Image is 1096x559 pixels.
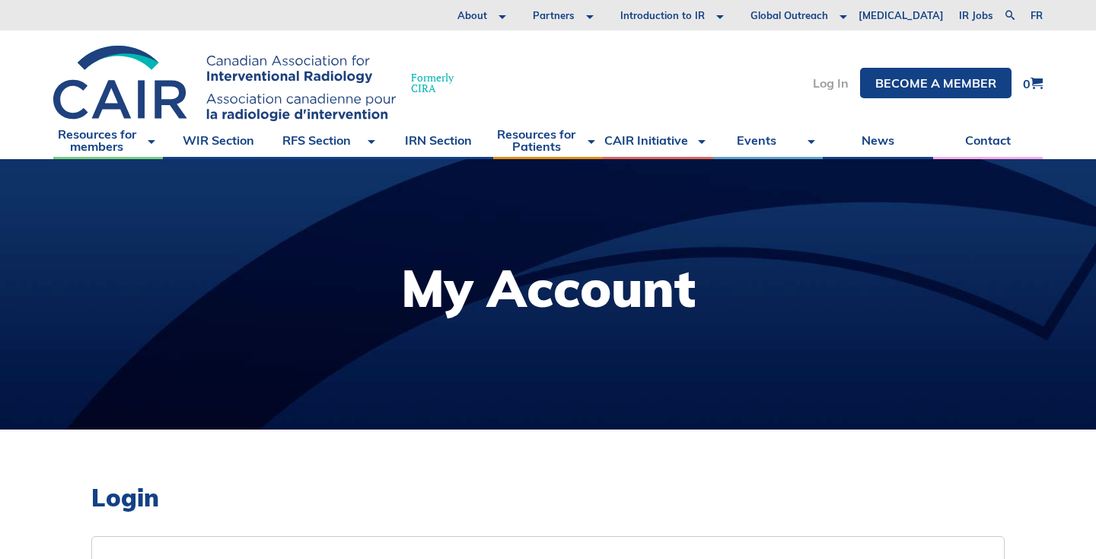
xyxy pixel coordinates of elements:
[823,121,932,159] a: News
[53,121,163,159] a: Resources for members
[713,121,823,159] a: Events
[860,68,1012,98] a: Become a member
[813,77,849,89] a: Log In
[1023,77,1043,90] a: 0
[53,46,469,121] a: FormerlyCIRA
[401,263,696,314] h1: My Account
[53,46,396,121] img: CIRA
[493,121,603,159] a: Resources for Patients
[411,72,454,94] span: Formerly CIRA
[603,121,712,159] a: CAIR Initiative
[163,121,272,159] a: WIR Section
[91,483,1005,512] h2: Login
[1031,11,1043,21] a: fr
[273,121,383,159] a: RFS Section
[933,121,1043,159] a: Contact
[383,121,492,159] a: IRN Section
